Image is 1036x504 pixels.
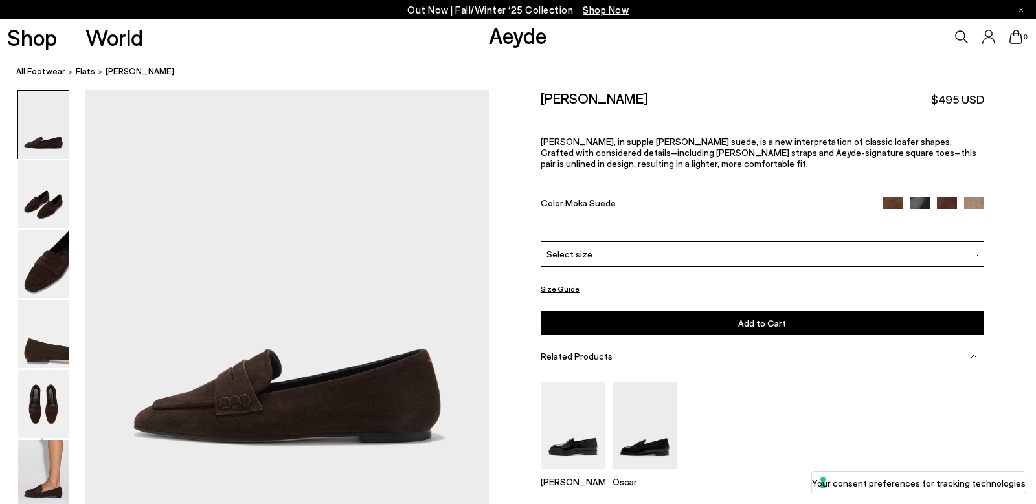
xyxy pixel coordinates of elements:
[1022,34,1029,41] span: 0
[16,54,1036,90] nav: breadcrumb
[85,26,143,49] a: World
[18,160,69,228] img: Alfie Suede Loafers - Image 2
[541,197,868,212] div: Color:
[489,21,547,49] a: Aeyde
[541,90,647,106] h2: [PERSON_NAME]
[106,65,174,78] span: [PERSON_NAME]
[812,476,1026,490] label: Your consent preferences for tracking technologies
[931,91,984,107] span: $495 USD
[541,351,613,362] span: Related Products
[541,476,605,487] p: [PERSON_NAME]
[972,253,978,259] img: svg%3E
[812,472,1026,494] button: Your consent preferences for tracking technologies
[613,476,677,487] p: Oscar
[613,460,677,487] a: Oscar Leather Loafers Oscar
[16,65,65,78] a: All Footwear
[18,370,69,438] img: Alfie Suede Loafers - Image 5
[18,230,69,298] img: Alfie Suede Loafers - Image 3
[541,382,605,468] img: Leon Loafers
[971,353,977,360] img: svg%3E
[565,197,616,208] span: Moka Suede
[76,65,95,78] a: flats
[613,382,677,468] img: Oscar Leather Loafers
[541,281,580,297] button: Size Guide
[583,4,629,16] span: Navigate to /collections/new-in
[407,2,629,18] p: Out Now | Fall/Winter ‘25 Collection
[76,66,95,76] span: flats
[738,318,786,329] span: Add to Cart
[18,300,69,368] img: Alfie Suede Loafers - Image 4
[7,26,57,49] a: Shop
[1009,30,1022,44] a: 0
[541,311,984,335] button: Add to Cart
[546,247,592,261] span: Select size
[541,460,605,487] a: Leon Loafers [PERSON_NAME]
[18,91,69,159] img: Alfie Suede Loafers - Image 1
[541,136,984,169] p: [PERSON_NAME], in supple [PERSON_NAME] suede, is a new interpretation of classic loafer shapes. C...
